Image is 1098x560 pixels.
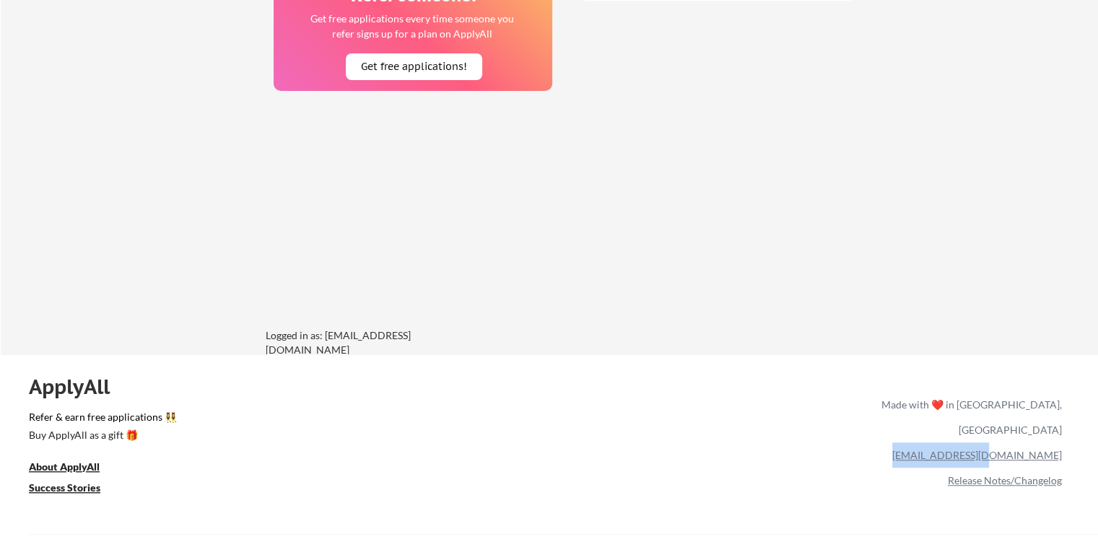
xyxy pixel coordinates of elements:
div: Logged in as: [EMAIL_ADDRESS][DOMAIN_NAME] [266,328,482,356]
u: Success Stories [29,481,100,494]
u: About ApplyAll [29,460,100,473]
div: Made with ❤️ in [GEOGRAPHIC_DATA], [GEOGRAPHIC_DATA] [876,392,1062,442]
div: Get free applications every time someone you refer signs up for a plan on ApplyAll [309,11,515,41]
a: About ApplyAll [29,459,120,477]
div: Buy ApplyAll as a gift 🎁 [29,430,173,440]
a: Release Notes/Changelog [948,474,1062,486]
a: Buy ApplyAll as a gift 🎁 [29,427,173,445]
div: ApplyAll [29,375,126,399]
a: Success Stories [29,480,120,498]
a: [EMAIL_ADDRESS][DOMAIN_NAME] [892,449,1062,461]
a: Refer & earn free applications 👯‍♀️ [29,412,580,427]
button: Get free applications! [346,53,482,80]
